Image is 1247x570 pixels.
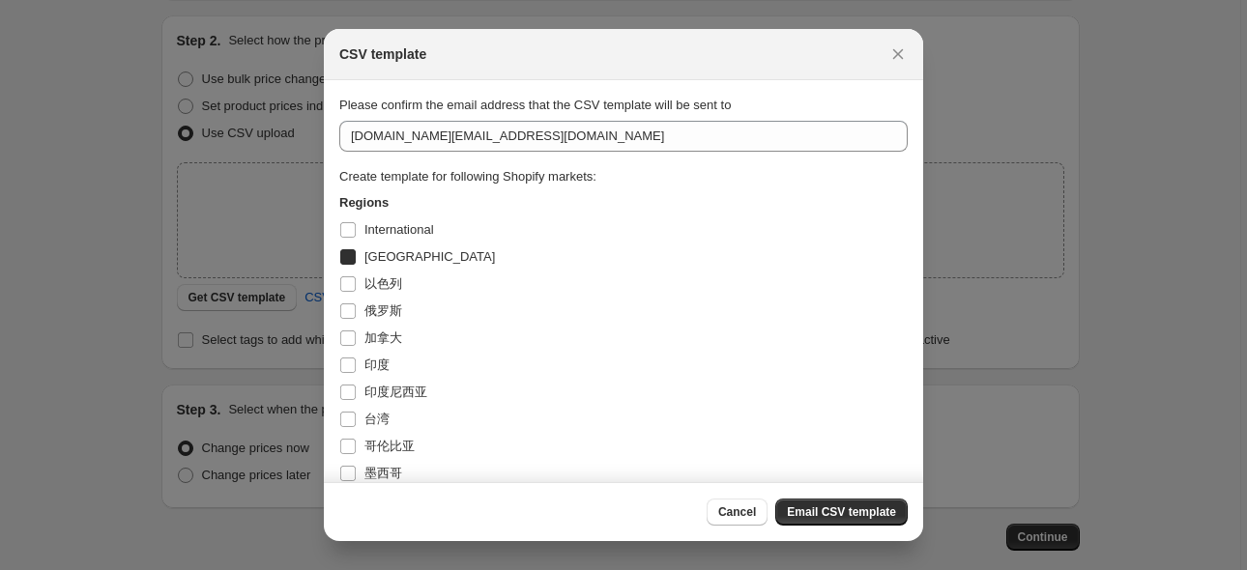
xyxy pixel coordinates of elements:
[364,412,390,426] span: 台湾
[775,499,908,526] button: Email CSV template
[718,504,756,520] span: Cancel
[364,357,390,372] span: 印度
[364,222,434,237] span: International
[884,41,912,68] button: Close
[364,249,495,264] span: [GEOGRAPHIC_DATA]
[364,303,402,318] span: 俄罗斯
[339,193,908,213] h3: Regions
[339,167,908,186] div: Create template for following Shopify markets:
[364,330,402,345] span: 加拿大
[707,499,768,526] button: Cancel
[364,439,415,453] span: 哥伦比亚
[364,466,402,480] span: 墨西哥
[339,98,731,112] span: Please confirm the email address that the CSV template will be sent to
[787,504,896,520] span: Email CSV template
[364,276,402,291] span: 以色列
[339,44,426,64] h2: CSV template
[364,385,427,399] span: 印度尼西亚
